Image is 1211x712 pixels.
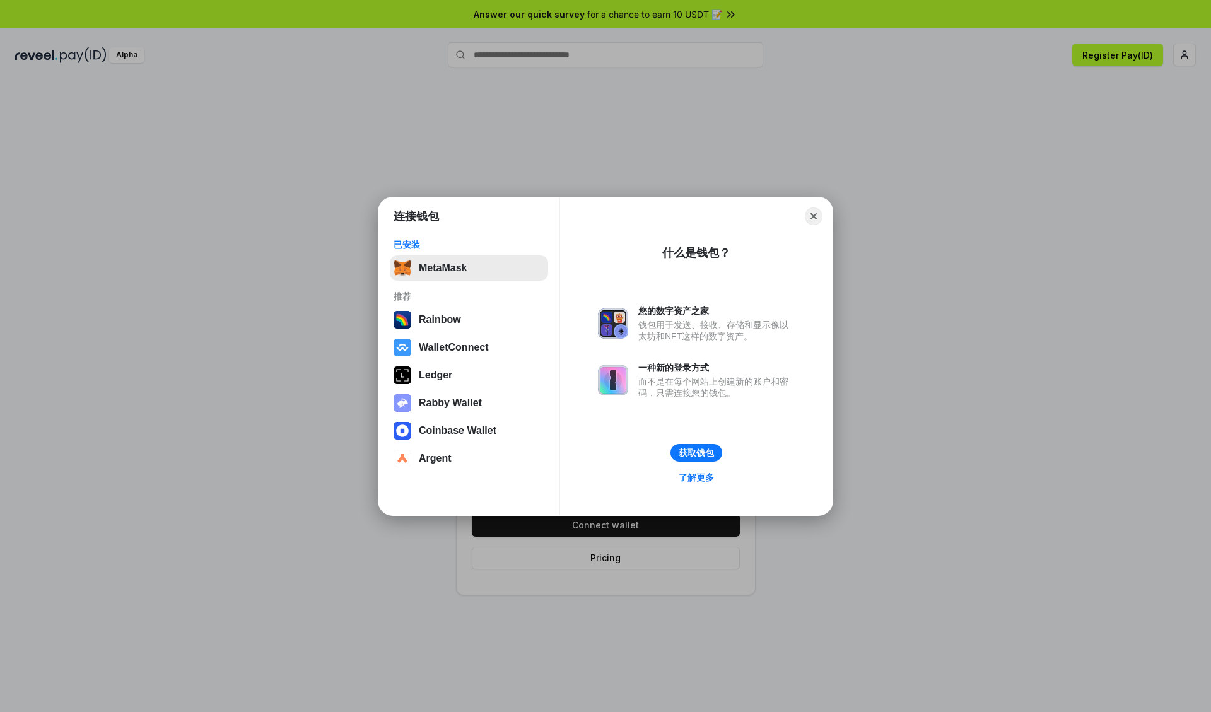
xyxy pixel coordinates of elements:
[419,370,452,381] div: Ledger
[419,262,467,274] div: MetaMask
[419,397,482,409] div: Rabby Wallet
[679,447,714,458] div: 获取钱包
[390,390,548,416] button: Rabby Wallet
[638,376,795,399] div: 而不是在每个网站上创建新的账户和密码，只需连接您的钱包。
[390,418,548,443] button: Coinbase Wallet
[805,207,822,225] button: Close
[419,314,461,325] div: Rainbow
[671,469,722,486] a: 了解更多
[394,209,439,224] h1: 连接钱包
[419,453,452,464] div: Argent
[662,245,730,260] div: 什么是钱包？
[394,366,411,384] img: svg+xml,%3Csvg%20xmlns%3D%22http%3A%2F%2Fwww.w3.org%2F2000%2Fsvg%22%20width%3D%2228%22%20height%3...
[390,307,548,332] button: Rainbow
[394,311,411,329] img: svg+xml,%3Csvg%20width%3D%22120%22%20height%3D%22120%22%20viewBox%3D%220%200%20120%20120%22%20fil...
[390,363,548,388] button: Ledger
[638,305,795,317] div: 您的数字资产之家
[419,342,489,353] div: WalletConnect
[394,422,411,440] img: svg+xml,%3Csvg%20width%3D%2228%22%20height%3D%2228%22%20viewBox%3D%220%200%2028%2028%22%20fill%3D...
[394,394,411,412] img: svg+xml,%3Csvg%20xmlns%3D%22http%3A%2F%2Fwww.w3.org%2F2000%2Fsvg%22%20fill%3D%22none%22%20viewBox...
[390,255,548,281] button: MetaMask
[638,319,795,342] div: 钱包用于发送、接收、存储和显示像以太坊和NFT这样的数字资产。
[598,365,628,395] img: svg+xml,%3Csvg%20xmlns%3D%22http%3A%2F%2Fwww.w3.org%2F2000%2Fsvg%22%20fill%3D%22none%22%20viewBox...
[670,444,722,462] button: 获取钱包
[679,472,714,483] div: 了解更多
[394,291,544,302] div: 推荐
[419,425,496,436] div: Coinbase Wallet
[390,335,548,360] button: WalletConnect
[394,259,411,277] img: svg+xml,%3Csvg%20fill%3D%22none%22%20height%3D%2233%22%20viewBox%3D%220%200%2035%2033%22%20width%...
[390,446,548,471] button: Argent
[598,308,628,339] img: svg+xml,%3Csvg%20xmlns%3D%22http%3A%2F%2Fwww.w3.org%2F2000%2Fsvg%22%20fill%3D%22none%22%20viewBox...
[394,339,411,356] img: svg+xml,%3Csvg%20width%3D%2228%22%20height%3D%2228%22%20viewBox%3D%220%200%2028%2028%22%20fill%3D...
[394,239,544,250] div: 已安装
[394,450,411,467] img: svg+xml,%3Csvg%20width%3D%2228%22%20height%3D%2228%22%20viewBox%3D%220%200%2028%2028%22%20fill%3D...
[638,362,795,373] div: 一种新的登录方式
